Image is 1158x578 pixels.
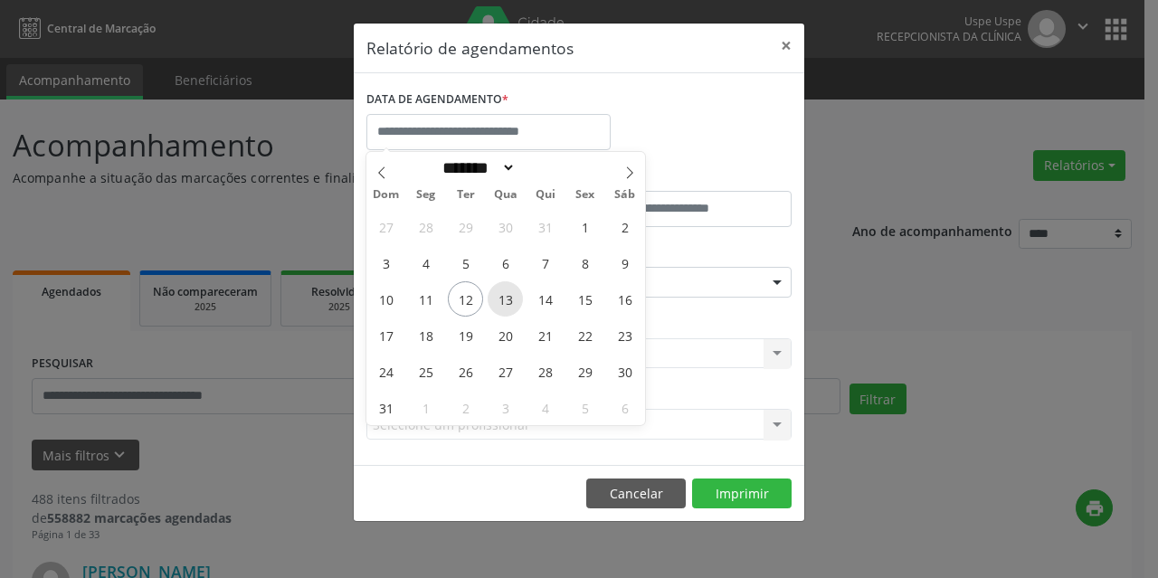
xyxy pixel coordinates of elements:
[768,24,804,68] button: Close
[488,245,523,280] span: Agosto 6, 2025
[567,245,603,280] span: Agosto 8, 2025
[408,390,443,425] span: Setembro 1, 2025
[526,189,565,201] span: Qui
[368,317,403,353] span: Agosto 17, 2025
[567,390,603,425] span: Setembro 5, 2025
[692,479,792,509] button: Imprimir
[408,281,443,317] span: Agosto 11, 2025
[488,317,523,353] span: Agosto 20, 2025
[567,354,603,389] span: Agosto 29, 2025
[567,209,603,244] span: Agosto 1, 2025
[436,158,516,177] select: Month
[408,245,443,280] span: Agosto 4, 2025
[527,354,563,389] span: Agosto 28, 2025
[408,354,443,389] span: Agosto 25, 2025
[488,390,523,425] span: Setembro 3, 2025
[567,281,603,317] span: Agosto 15, 2025
[584,163,792,191] label: ATÉ
[527,317,563,353] span: Agosto 21, 2025
[527,209,563,244] span: Julho 31, 2025
[607,390,642,425] span: Setembro 6, 2025
[488,209,523,244] span: Julho 30, 2025
[527,390,563,425] span: Setembro 4, 2025
[366,86,508,114] label: DATA DE AGENDAMENTO
[368,281,403,317] span: Agosto 10, 2025
[486,189,526,201] span: Qua
[406,189,446,201] span: Seg
[488,281,523,317] span: Agosto 13, 2025
[607,354,642,389] span: Agosto 30, 2025
[527,245,563,280] span: Agosto 7, 2025
[366,36,574,60] h5: Relatório de agendamentos
[448,245,483,280] span: Agosto 5, 2025
[448,317,483,353] span: Agosto 19, 2025
[567,317,603,353] span: Agosto 22, 2025
[565,189,605,201] span: Sex
[448,390,483,425] span: Setembro 2, 2025
[366,189,406,201] span: Dom
[368,390,403,425] span: Agosto 31, 2025
[516,158,575,177] input: Year
[408,209,443,244] span: Julho 28, 2025
[448,354,483,389] span: Agosto 26, 2025
[448,209,483,244] span: Julho 29, 2025
[607,317,642,353] span: Agosto 23, 2025
[408,317,443,353] span: Agosto 18, 2025
[368,209,403,244] span: Julho 27, 2025
[488,354,523,389] span: Agosto 27, 2025
[607,245,642,280] span: Agosto 9, 2025
[446,189,486,201] span: Ter
[368,245,403,280] span: Agosto 3, 2025
[448,281,483,317] span: Agosto 12, 2025
[605,189,645,201] span: Sáb
[607,281,642,317] span: Agosto 16, 2025
[607,209,642,244] span: Agosto 2, 2025
[368,354,403,389] span: Agosto 24, 2025
[586,479,686,509] button: Cancelar
[527,281,563,317] span: Agosto 14, 2025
